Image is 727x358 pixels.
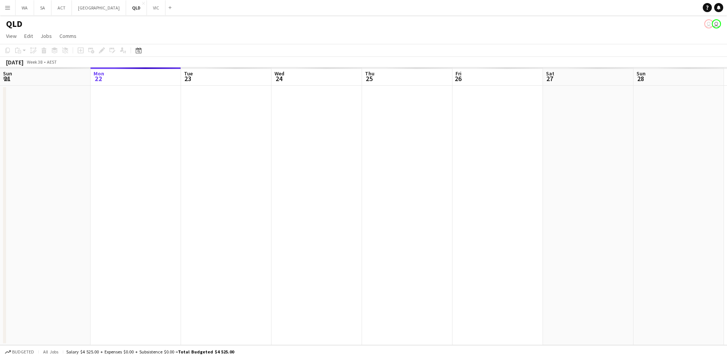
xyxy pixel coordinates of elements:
[94,70,104,77] span: Mon
[56,31,80,41] a: Comms
[364,74,374,83] span: 25
[275,70,284,77] span: Wed
[6,58,23,66] div: [DATE]
[72,0,126,15] button: [GEOGRAPHIC_DATA]
[456,70,462,77] span: Fri
[546,70,554,77] span: Sat
[183,74,193,83] span: 23
[51,0,72,15] button: ACT
[147,0,165,15] button: VIC
[59,33,76,39] span: Comms
[6,18,22,30] h1: QLD
[37,31,55,41] a: Jobs
[365,70,374,77] span: Thu
[16,0,34,15] button: WA
[47,59,57,65] div: AEST
[178,349,234,355] span: Total Budgeted $4 525.00
[21,31,36,41] a: Edit
[24,33,33,39] span: Edit
[704,19,713,28] app-user-avatar: Declan Murray
[712,19,721,28] app-user-avatar: Declan Murray
[126,0,147,15] button: QLD
[545,74,554,83] span: 27
[2,74,12,83] span: 21
[4,348,35,356] button: Budgeted
[25,59,44,65] span: Week 38
[66,349,234,355] div: Salary $4 525.00 + Expenses $0.00 + Subsistence $0.00 =
[41,33,52,39] span: Jobs
[92,74,104,83] span: 22
[184,70,193,77] span: Tue
[273,74,284,83] span: 24
[454,74,462,83] span: 26
[42,349,60,355] span: All jobs
[34,0,51,15] button: SA
[3,70,12,77] span: Sun
[6,33,17,39] span: View
[12,349,34,355] span: Budgeted
[637,70,646,77] span: Sun
[635,74,646,83] span: 28
[3,31,20,41] a: View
